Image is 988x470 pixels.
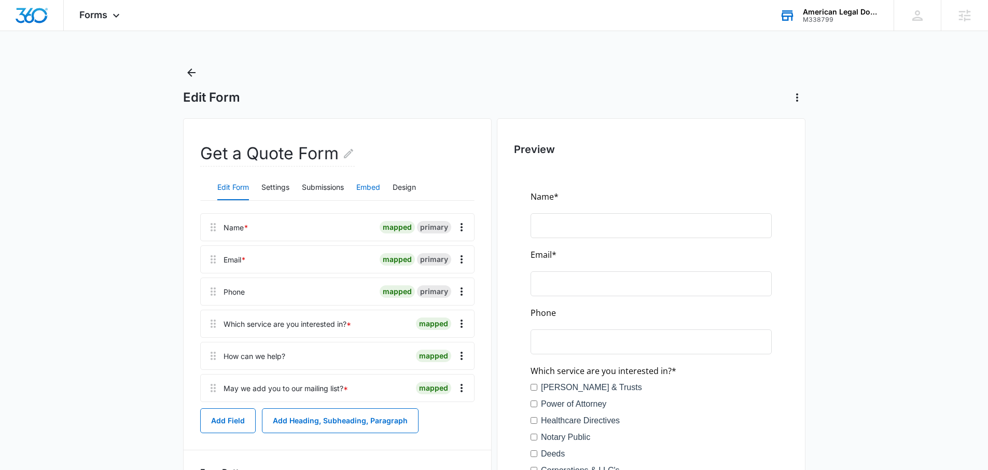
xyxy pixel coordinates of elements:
div: account id [803,16,879,23]
div: Phone [224,286,245,297]
button: Edit Form [217,175,249,200]
button: Overflow Menu [453,251,470,268]
button: Actions [789,89,805,106]
div: primary [417,221,451,233]
div: mapped [416,317,451,330]
div: primary [417,253,451,266]
button: Overflow Menu [453,380,470,396]
span: Submit [7,450,35,461]
label: Power of Attorney [10,208,76,220]
label: Corporations & LLC's [10,274,89,286]
div: v 4.0.25 [29,17,51,25]
div: Domain: [DOMAIN_NAME] [27,27,114,35]
img: tab_keywords_by_traffic_grey.svg [103,60,112,68]
button: Add Field [200,408,256,433]
label: Notary Public [10,241,60,253]
div: mapped [416,382,451,394]
div: account name [803,8,879,16]
button: Embed [356,175,380,200]
button: Overflow Menu [453,348,470,364]
h2: Get a Quote Form [200,141,355,167]
button: Submissions [302,175,344,200]
button: Add Heading, Subheading, Paragraph [262,408,419,433]
div: mapped [416,350,451,362]
button: Design [393,175,416,200]
img: logo_orange.svg [17,17,25,25]
h2: Preview [514,142,788,157]
div: Email [224,254,246,265]
button: Overflow Menu [453,315,470,332]
div: Name [224,222,248,233]
button: Overflow Menu [453,283,470,300]
button: Settings [261,175,289,200]
div: mapped [380,285,415,298]
label: General Inquiry [10,291,67,303]
label: [PERSON_NAME] & Trusts [10,191,112,203]
span: Forms [79,9,107,20]
div: May we add you to our mailing list? [224,383,348,394]
div: mapped [380,221,415,233]
button: Edit Form Name [342,141,355,166]
img: tab_domain_overview_orange.svg [28,60,36,68]
button: Overflow Menu [453,219,470,236]
div: Domain Overview [39,61,93,68]
div: Keywords by Traffic [115,61,175,68]
h1: Edit Form [183,90,240,105]
div: How can we help? [224,351,285,362]
label: Deeds [10,257,34,270]
label: Healthcare Directives [10,224,89,237]
button: Back [183,64,200,81]
div: mapped [380,253,415,266]
img: website_grey.svg [17,27,25,35]
div: primary [417,285,451,298]
div: Which service are you interested in? [224,319,351,329]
